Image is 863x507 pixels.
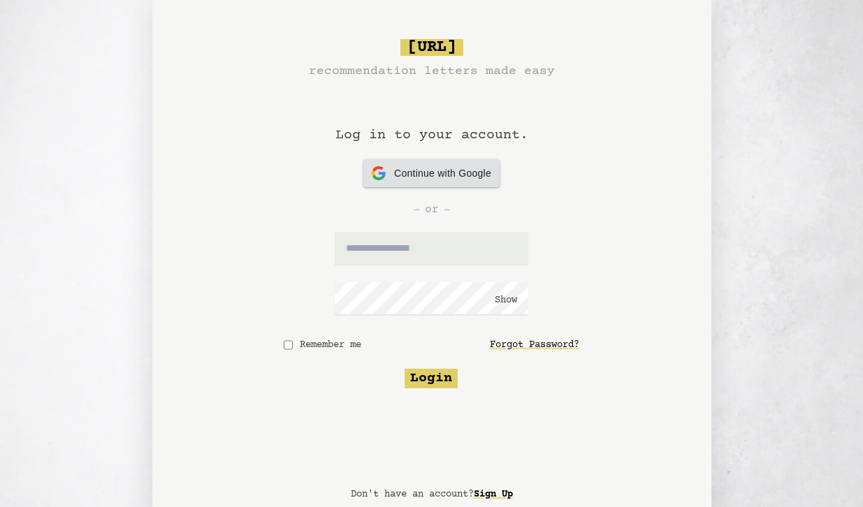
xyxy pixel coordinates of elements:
[400,39,463,56] span: [URL]
[363,159,500,187] button: Continue with Google
[394,166,491,181] span: Continue with Google
[474,483,513,506] a: Sign Up
[298,338,362,352] label: Remember me
[351,487,513,501] p: Don't have an account?
[309,61,555,81] h3: recommendation letters made easy
[425,201,439,218] span: or
[405,369,458,388] button: Login
[495,293,517,307] button: Show
[490,332,579,358] a: Forgot Password?
[335,81,528,159] h1: Log in to your account.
